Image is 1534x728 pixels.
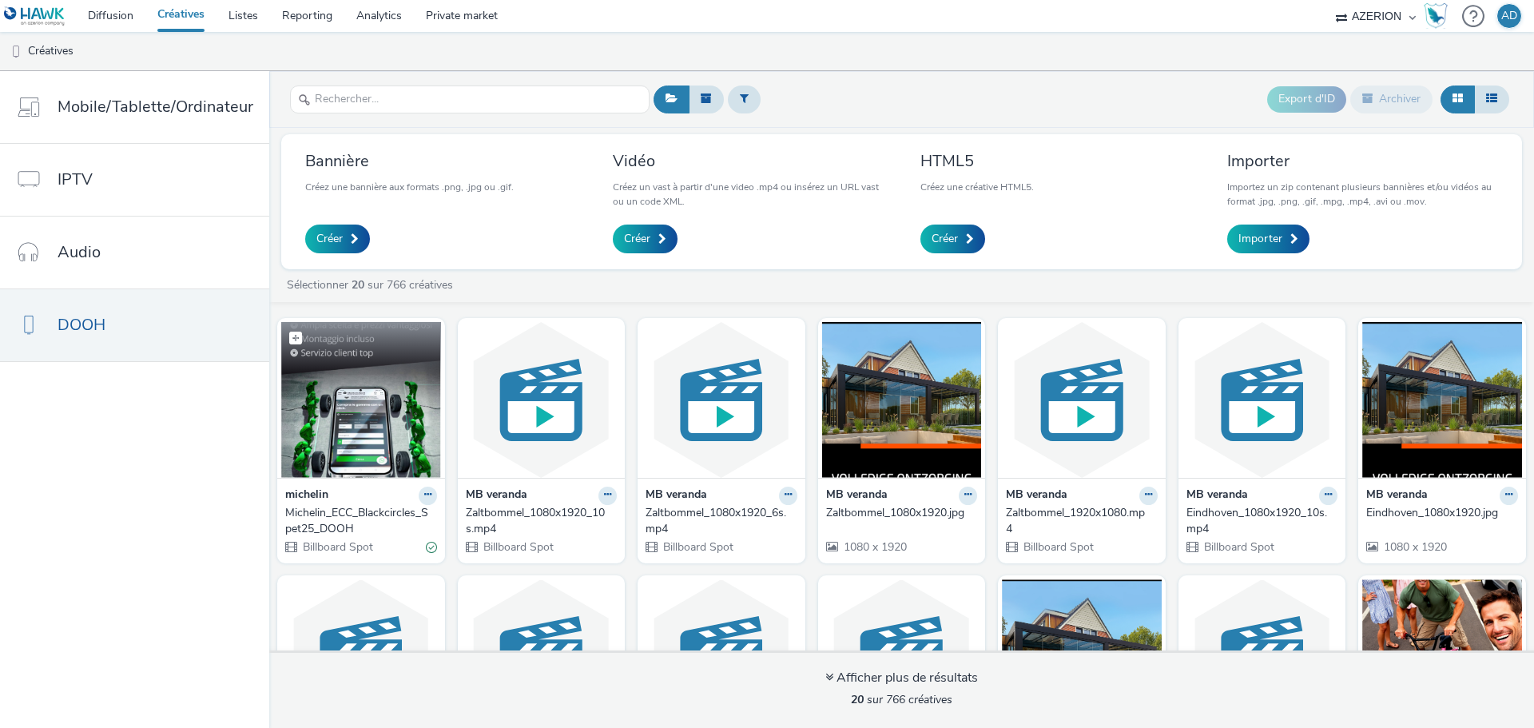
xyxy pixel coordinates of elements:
[1350,86,1433,113] button: Archiver
[1006,505,1158,538] a: Zaltbommel_1920x1080.mp4
[1382,539,1447,555] span: 1080 x 1920
[301,539,373,555] span: Billboard Spot
[1202,539,1274,555] span: Billboard Spot
[826,505,978,521] a: Zaltbommel_1080x1920.jpg
[613,180,884,209] p: Créez un vast à partir d'une video .mp4 ou insérez un URL vast ou un code XML.
[1227,150,1498,172] h3: Importer
[1006,505,1151,538] div: Zaltbommel_1920x1080.mp4
[1267,86,1346,112] button: Export d'ID
[613,150,884,172] h3: Vidéo
[1424,3,1454,29] a: Hawk Academy
[646,505,791,538] div: Zaltbommel_1080x1920_6s.mp4
[1186,505,1332,538] div: Eindhoven_1080x1920_10s.mp4
[1182,322,1342,478] img: Eindhoven_1080x1920_10s.mp4 visual
[1366,505,1518,521] a: Eindhoven_1080x1920.jpg
[826,487,888,505] strong: MB veranda
[8,44,24,60] img: dooh
[305,150,514,172] h3: Bannière
[426,539,437,555] div: Valide
[1424,3,1448,29] img: Hawk Academy
[851,692,864,707] strong: 20
[1227,180,1498,209] p: Importez un zip contenant plusieurs bannières et/ou vidéos au format .jpg, .png, .gif, .mpg, .mp4...
[1501,4,1517,28] div: AD
[58,241,101,264] span: Audio
[1366,487,1428,505] strong: MB veranda
[613,225,678,253] a: Créer
[1006,487,1067,505] strong: MB veranda
[920,150,1034,172] h3: HTML5
[285,505,431,538] div: Michelin_ECC_Blackcircles_Spet25_DOOH
[466,505,618,538] a: Zaltbommel_1080x1920_10s.mp4
[1474,86,1509,113] button: Liste
[316,231,343,247] span: Créer
[1002,322,1162,478] img: Zaltbommel_1920x1080.mp4 visual
[482,539,554,555] span: Billboard Spot
[4,6,66,26] img: undefined Logo
[1238,231,1282,247] span: Importer
[285,487,328,505] strong: michelin
[826,505,972,521] div: Zaltbommel_1080x1920.jpg
[642,322,801,478] img: Zaltbommel_1080x1920_6s.mp4 visual
[1366,505,1512,521] div: Eindhoven_1080x1920.jpg
[305,225,370,253] a: Créer
[305,180,514,194] p: Créez une bannière aux formats .png, .jpg ou .gif.
[1362,322,1522,478] img: Eindhoven_1080x1920.jpg visual
[932,231,958,247] span: Créer
[58,313,105,336] span: DOOH
[58,95,253,118] span: Mobile/Tablette/Ordinateur
[646,505,797,538] a: Zaltbommel_1080x1920_6s.mp4
[920,225,985,253] a: Créer
[285,277,459,292] a: Sélectionner sur 766 créatives
[58,168,93,191] span: IPTV
[646,487,707,505] strong: MB veranda
[842,539,907,555] span: 1080 x 1920
[1227,225,1309,253] a: Importer
[825,669,978,687] div: Afficher plus de résultats
[822,322,982,478] img: Zaltbommel_1080x1920.jpg visual
[1186,487,1248,505] strong: MB veranda
[1022,539,1094,555] span: Billboard Spot
[352,277,364,292] strong: 20
[285,505,437,538] a: Michelin_ECC_Blackcircles_Spet25_DOOH
[290,86,650,113] input: Rechercher...
[281,322,441,478] img: Michelin_ECC_Blackcircles_Spet25_DOOH visual
[1441,86,1475,113] button: Grille
[851,692,952,707] span: sur 766 créatives
[662,539,733,555] span: Billboard Spot
[462,322,622,478] img: Zaltbommel_1080x1920_10s.mp4 visual
[1186,505,1338,538] a: Eindhoven_1080x1920_10s.mp4
[624,231,650,247] span: Créer
[466,505,611,538] div: Zaltbommel_1080x1920_10s.mp4
[920,180,1034,194] p: Créez une créative HTML5.
[466,487,527,505] strong: MB veranda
